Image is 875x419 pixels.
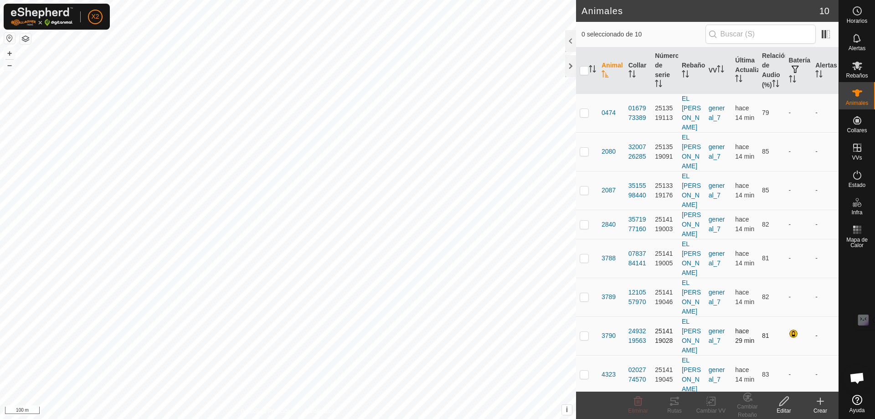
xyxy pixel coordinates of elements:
[628,288,648,307] div: 1210557970
[598,47,625,94] th: Animal
[772,81,779,88] p-sorticon: Activar para ordenar
[566,406,568,414] span: i
[655,288,674,307] div: 2514119046
[602,220,616,229] span: 2840
[812,355,839,394] td: -
[91,12,99,21] span: X2
[735,289,754,305] span: 24 sept 2025, 9:17
[812,47,839,94] th: Alertas
[785,239,812,278] td: -
[735,143,754,160] span: 24 sept 2025, 9:17
[602,72,609,79] p-sorticon: Activar para ordenar
[849,46,865,51] span: Alertas
[852,155,862,160] span: VVs
[655,181,674,200] div: 2513319176
[655,142,674,161] div: 2513519091
[709,250,725,267] a: general_7
[602,331,616,341] span: 3790
[655,249,674,268] div: 2514119005
[731,47,758,94] th: Última Actualización
[785,278,812,316] td: -
[812,171,839,210] td: -
[602,370,616,379] span: 4323
[682,210,701,239] div: [PERSON_NAME]
[682,317,701,355] div: EL [PERSON_NAME]
[847,128,867,133] span: Collares
[628,72,636,79] p-sorticon: Activar para ordenar
[651,47,678,94] th: Número de serie
[849,182,865,188] span: Estado
[812,210,839,239] td: -
[812,239,839,278] td: -
[762,109,769,116] span: 79
[655,81,662,88] p-sorticon: Activar para ordenar
[785,171,812,210] td: -
[705,25,816,44] input: Buscar (S)
[628,249,648,268] div: 0783784141
[735,76,742,83] p-sorticon: Activar para ordenar
[705,47,732,94] th: VV
[682,171,701,210] div: EL [PERSON_NAME]
[762,293,769,300] span: 82
[11,7,73,26] img: Logo Gallagher
[785,93,812,132] td: -
[682,239,701,278] div: EL [PERSON_NAME]
[785,132,812,171] td: -
[762,186,769,194] span: 85
[735,327,754,344] span: 24 sept 2025, 9:02
[602,186,616,195] span: 2087
[709,216,725,233] a: general_7
[844,364,871,392] div: Chat abierto
[562,405,572,415] button: i
[682,94,701,132] div: EL [PERSON_NAME]
[602,108,616,118] span: 0474
[655,326,674,346] div: 2514119028
[628,181,648,200] div: 3515598440
[628,408,648,414] span: Eliminar
[812,93,839,132] td: -
[655,215,674,234] div: 2514119003
[812,132,839,171] td: -
[766,407,802,415] div: Editar
[762,254,769,262] span: 81
[628,326,648,346] div: 2493219563
[709,182,725,199] a: general_7
[819,4,829,18] span: 10
[709,289,725,305] a: general_7
[582,30,705,39] span: 0 seleccionado de 10
[847,18,867,24] span: Horarios
[735,366,754,383] span: 24 sept 2025, 9:17
[628,142,648,161] div: 3200726285
[812,278,839,316] td: -
[628,215,648,234] div: 3571977160
[682,356,701,394] div: EL [PERSON_NAME]
[656,407,693,415] div: Rutas
[762,221,769,228] span: 82
[729,403,766,419] div: Cambiar Rebaño
[20,33,31,44] button: Capas del Mapa
[758,47,785,94] th: Relación de Audio (%)
[589,67,596,74] p-sorticon: Activar para ordenar
[789,77,796,84] p-sorticon: Activar para ordenar
[628,103,648,123] div: 0167973389
[839,391,875,417] a: Ayuda
[602,253,616,263] span: 3788
[625,47,652,94] th: Collar
[709,327,725,344] a: general_7
[762,332,769,339] span: 81
[762,148,769,155] span: 85
[693,407,729,415] div: Cambiar VV
[735,250,754,267] span: 24 sept 2025, 9:17
[735,182,754,199] span: 24 sept 2025, 9:17
[762,371,769,378] span: 83
[4,48,15,59] button: +
[709,366,725,383] a: general_7
[304,407,335,415] a: Contáctenos
[682,72,689,79] p-sorticon: Activar para ordenar
[815,72,823,79] p-sorticon: Activar para ordenar
[602,147,616,156] span: 2080
[655,103,674,123] div: 2513519113
[655,365,674,384] div: 2514119045
[785,47,812,94] th: Batería
[4,33,15,44] button: Restablecer Mapa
